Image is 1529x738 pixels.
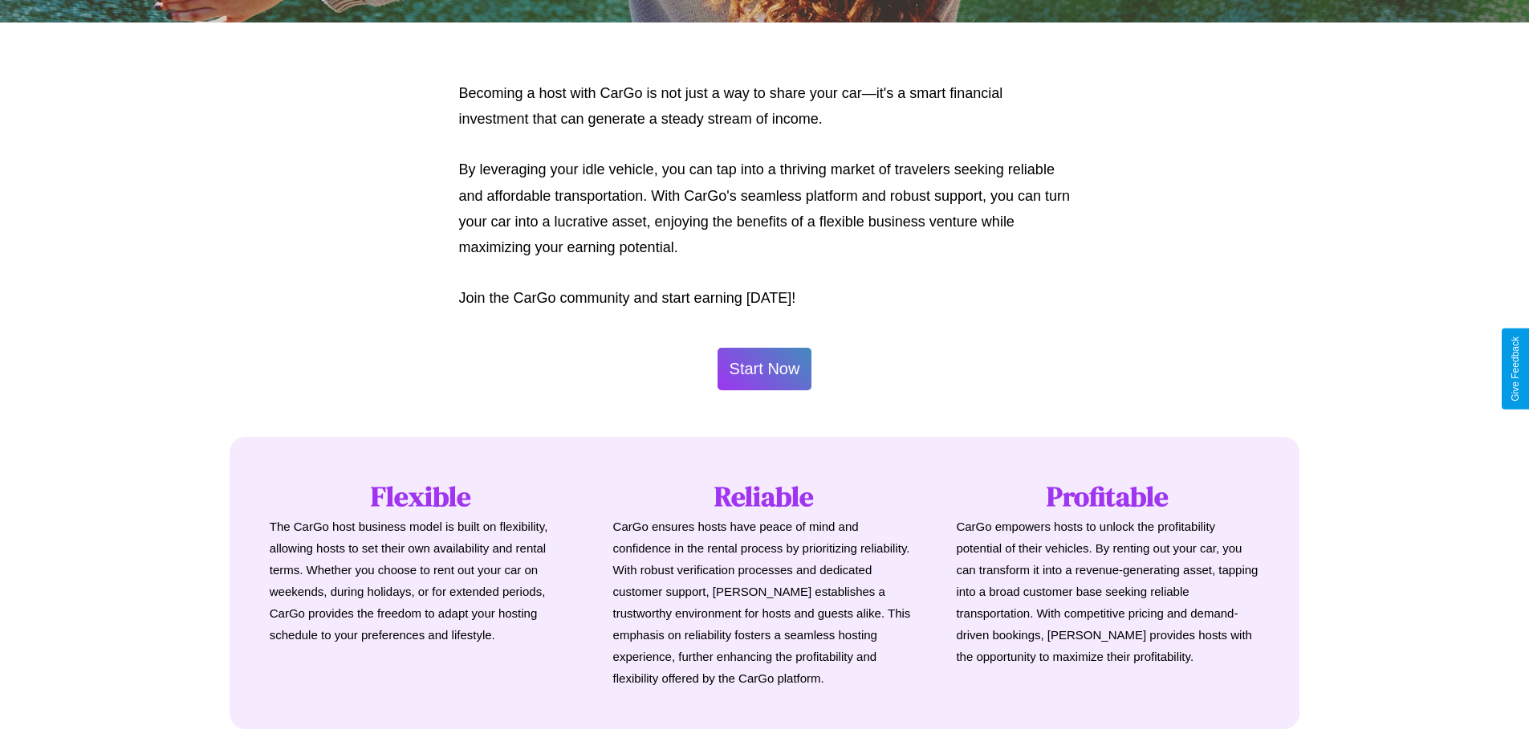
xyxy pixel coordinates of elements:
p: CarGo empowers hosts to unlock the profitability potential of their vehicles. By renting out your... [956,516,1259,667]
h1: Reliable [613,477,917,516]
p: The CarGo host business model is built on flexibility, allowing hosts to set their own availabili... [270,516,573,646]
h1: Flexible [270,477,573,516]
p: CarGo ensures hosts have peace of mind and confidence in the rental process by prioritizing relia... [613,516,917,689]
div: Give Feedback [1510,336,1521,402]
button: Start Now [718,348,812,390]
p: Join the CarGo community and start earning [DATE]! [459,285,1071,311]
h1: Profitable [956,477,1259,516]
p: Becoming a host with CarGo is not just a way to share your car—it's a smart financial investment ... [459,80,1071,133]
p: By leveraging your idle vehicle, you can tap into a thriving market of travelers seeking reliable... [459,157,1071,261]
